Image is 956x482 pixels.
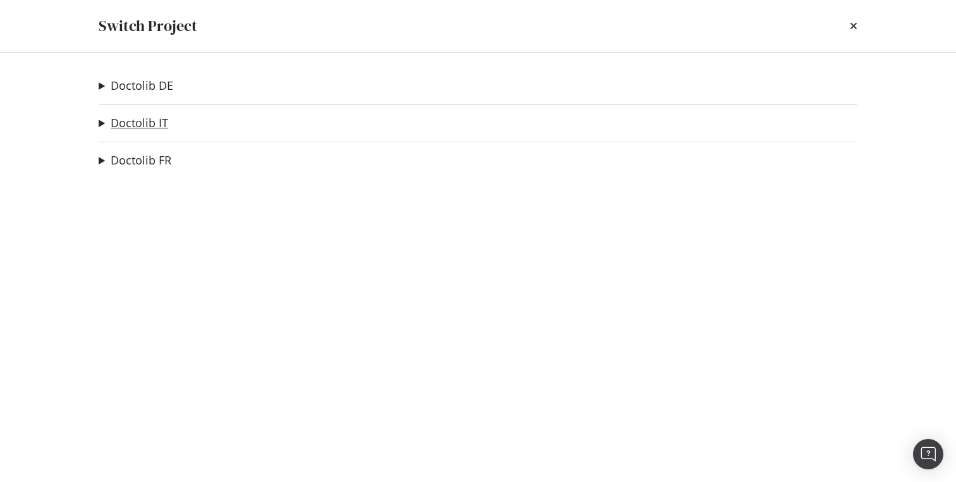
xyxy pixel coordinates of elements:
[111,154,171,167] a: Doctolib FR
[111,79,173,92] a: Doctolib DE
[99,152,171,169] summary: Doctolib FR
[99,78,173,94] summary: Doctolib DE
[111,116,168,130] a: Doctolib IT
[850,15,857,37] div: times
[99,15,197,37] div: Switch Project
[99,115,168,132] summary: Doctolib IT
[913,439,943,469] div: Open Intercom Messenger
